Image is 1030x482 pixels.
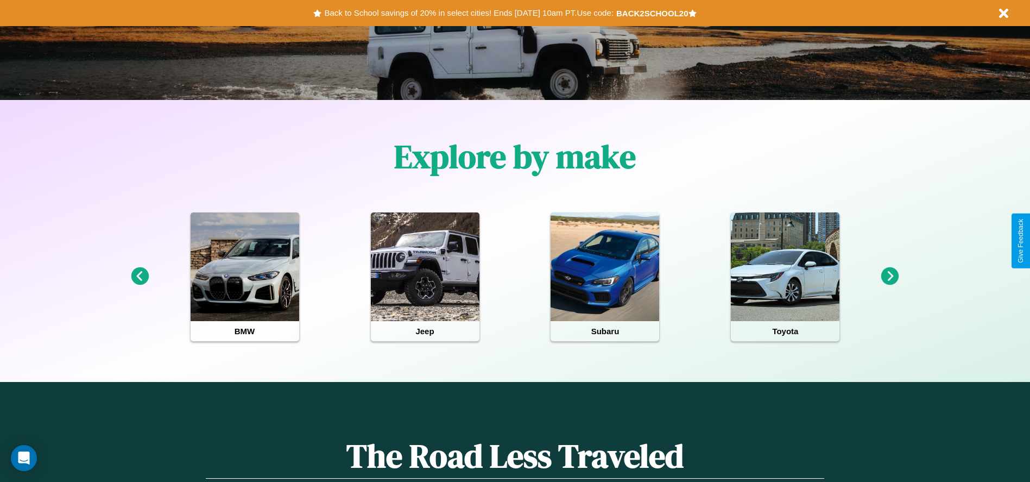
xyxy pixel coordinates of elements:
[371,321,479,341] h4: Jeep
[206,434,824,479] h1: The Road Less Traveled
[616,9,688,18] b: BACK2SCHOOL20
[1017,219,1025,263] div: Give Feedback
[551,321,659,341] h4: Subaru
[394,134,636,179] h1: Explore by make
[11,445,37,471] div: Open Intercom Messenger
[731,321,839,341] h4: Toyota
[321,5,616,21] button: Back to School savings of 20% in select cities! Ends [DATE] 10am PT.Use code:
[191,321,299,341] h4: BMW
